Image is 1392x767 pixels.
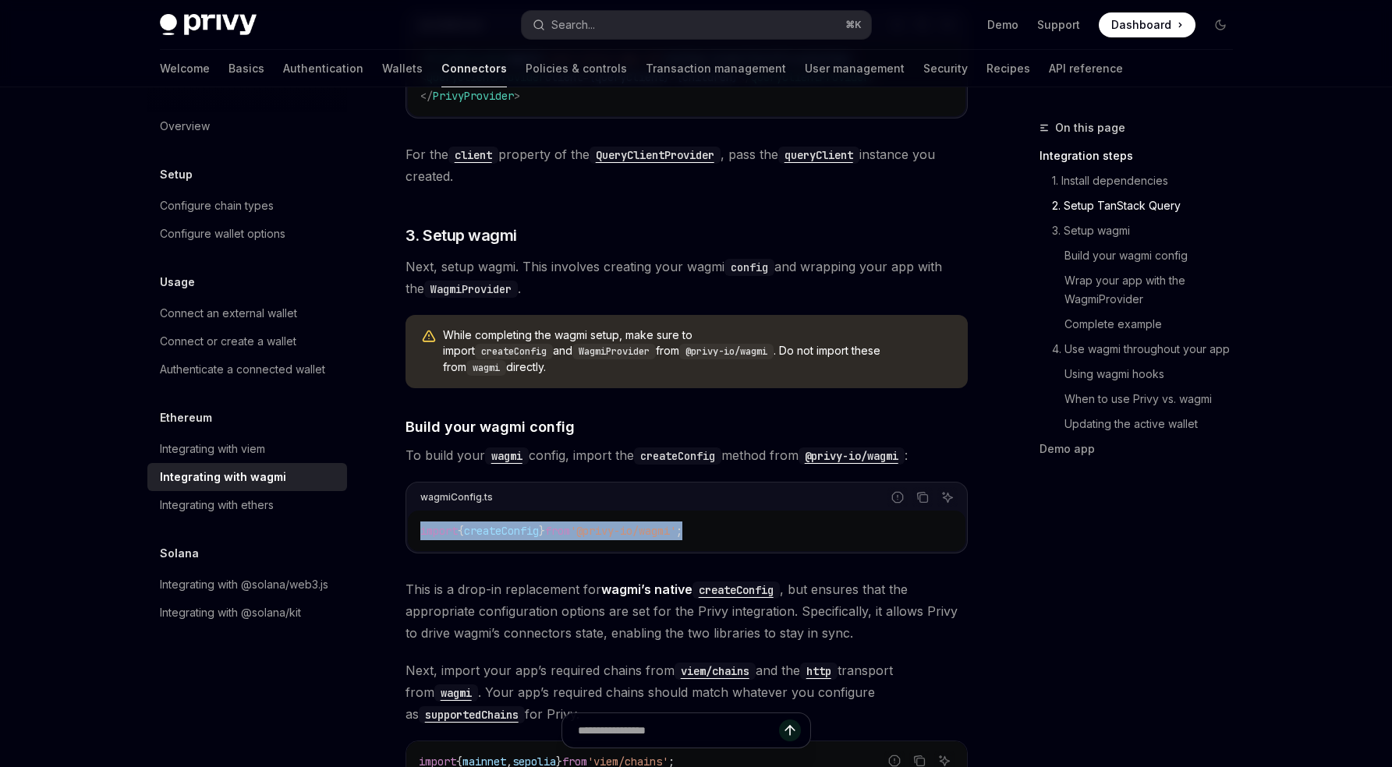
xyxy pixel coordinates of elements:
h5: Setup [160,165,193,184]
a: 4. Use wagmi throughout your app [1040,337,1245,362]
button: Copy the contents from the code block [912,487,933,507]
a: QueryClientProvider [590,147,721,162]
a: queryClient [778,147,859,162]
span: Next, setup wagmi. This involves creating your wagmi and wrapping your app with the . [406,256,968,299]
a: Dashboard [1099,12,1195,37]
div: Configure chain types [160,196,274,215]
button: Open search [522,11,871,39]
code: config [724,259,774,276]
a: Configure chain types [147,192,347,220]
a: Authentication [283,50,363,87]
a: Updating the active wallet [1040,412,1245,437]
a: Connect an external wallet [147,299,347,327]
a: Support [1037,17,1080,33]
a: Complete example [1040,312,1245,337]
a: Security [923,50,968,87]
a: Integrating with @solana/web3.js [147,571,347,599]
span: from [545,524,570,538]
a: Integrating with @solana/kit [147,599,347,627]
a: Policies & controls [526,50,627,87]
a: client [448,147,498,162]
a: Recipes [986,50,1030,87]
button: Toggle dark mode [1208,12,1233,37]
span: 3. Setup wagmi [406,224,517,246]
a: Connectors [441,50,507,87]
span: PrivyProvider [433,89,514,103]
a: Using wagmi hooks [1040,362,1245,387]
div: Authenticate a connected wallet [160,360,325,379]
code: supportedChains [419,706,525,723]
span: '@privy-io/wagmi' [570,524,676,538]
span: Next, import your app’s required chains from and the transport from . Your app’s required chains ... [406,659,968,725]
input: Ask a question... [578,713,779,748]
h5: Usage [160,273,195,292]
a: 3. Setup wagmi [1040,218,1245,243]
button: Report incorrect code [887,487,908,507]
a: Configure wallet options [147,220,347,248]
a: Overview [147,112,347,140]
div: Overview [160,117,210,136]
div: Integrating with wagmi [160,468,286,486]
code: createConfig [634,447,721,465]
span: To build your config, import the method from : [406,444,968,466]
code: createConfig [692,581,780,599]
a: User management [805,50,905,87]
a: Build your wagmi config [1040,243,1245,268]
div: Integrating with @solana/kit [160,603,301,622]
button: Ask AI [937,487,958,507]
a: viem/chains [675,663,756,678]
a: Wrap your app with the WagmiProvider [1040,268,1245,312]
span: import [420,524,458,538]
a: 2. Setup TanStack Query [1040,193,1245,218]
button: Send message [779,719,801,741]
span: On this page [1055,118,1125,137]
div: wagmiConfig.ts [420,487,493,507]
a: Demo app [1040,437,1245,461]
code: http [800,663,838,680]
a: wagmi [485,447,529,463]
div: Integrating with @solana/web3.js [160,575,328,594]
div: Configure wallet options [160,224,285,243]
a: Basics [228,50,264,87]
a: Integration steps [1040,143,1245,168]
code: wagmi [466,360,506,376]
code: WagmiProvider [424,281,518,298]
div: Integrating with viem [160,440,265,458]
span: This is a drop-in replacement for , but ensures that the appropriate configuration options are se... [406,578,968,644]
img: dark logo [160,14,257,36]
a: Welcome [160,50,210,87]
div: Connect an external wallet [160,304,297,323]
span: { [458,524,464,538]
code: client [448,147,498,164]
span: Build your wagmi config [406,416,575,437]
a: Integrating with viem [147,435,347,463]
a: Demo [987,17,1018,33]
h5: Solana [160,544,199,563]
a: Integrating with ethers [147,491,347,519]
code: @privy-io/wagmi [799,447,905,465]
code: wagmi [434,684,478,702]
code: QueryClientProvider [590,147,721,164]
code: createConfig [475,344,553,359]
code: @privy-io/wagmi [679,344,774,359]
span: ⌘ K [845,19,862,31]
a: supportedChains [419,706,525,722]
div: Search... [551,16,595,34]
a: Connect or create a wallet [147,327,347,355]
span: Dashboard [1111,17,1171,33]
h5: Ethereum [160,408,212,427]
span: While completing the wagmi setup, make sure to import and from . Do not import these from directly. [443,327,952,376]
code: WagmiProvider [572,344,656,359]
a: wagmi [434,684,478,700]
span: ; [676,524,682,538]
div: Integrating with ethers [160,496,274,514]
a: Integrating with wagmi [147,463,347,491]
a: http [800,663,838,678]
a: Transaction management [646,50,786,87]
div: Connect or create a wallet [160,332,296,351]
a: Authenticate a connected wallet [147,355,347,383]
span: createConfig [464,524,539,538]
a: wagmi’s nativecreateConfig [601,581,780,597]
span: > [514,89,520,103]
a: @privy-io/wagmi [799,447,905,463]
